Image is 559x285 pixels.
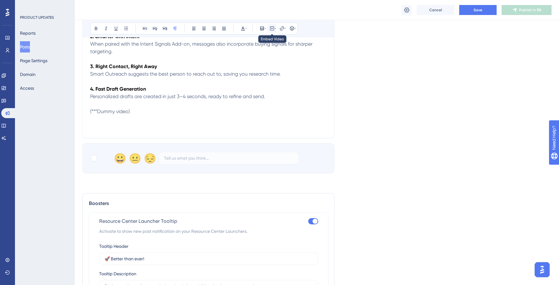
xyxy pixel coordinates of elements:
[89,200,328,207] div: Boosters
[20,55,47,66] button: Page Settings
[519,7,541,12] span: Publish in EN
[502,5,552,15] button: Publish in EN
[20,41,30,52] button: Posts
[15,2,39,9] span: Need Help?
[90,41,314,54] span: When paired with the Intent Signals Add-on, messages also incorporate buying signals for sharper ...
[533,260,552,279] iframe: UserGuiding AI Assistant Launcher
[20,27,36,39] button: Reports
[99,242,129,250] div: Tooltip Header
[90,63,157,69] strong: 3. Right Contact, Right Away
[90,71,281,77] span: Smart Outreach suggests the best person to reach out to, saving you research time.
[99,227,318,235] span: Activate to show new post notification on your Resource Center Launchers.
[20,82,34,94] button: Access
[90,86,146,92] strong: 4. Fast Draft Generation
[429,7,442,12] span: Cancel
[99,217,177,225] span: Resource Center Launcher Tooltip
[459,5,497,15] button: Save
[90,108,130,114] span: (***Dummy video)
[105,255,313,262] input: Product Updates
[99,270,136,277] div: Tooltip Description
[20,69,36,80] button: Domain
[90,93,265,99] span: Personalized drafts are created in just 3–4 seconds, ready to refine and send.
[474,7,482,12] span: Save
[417,5,454,15] button: Cancel
[20,15,54,20] div: PRODUCT UPDATES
